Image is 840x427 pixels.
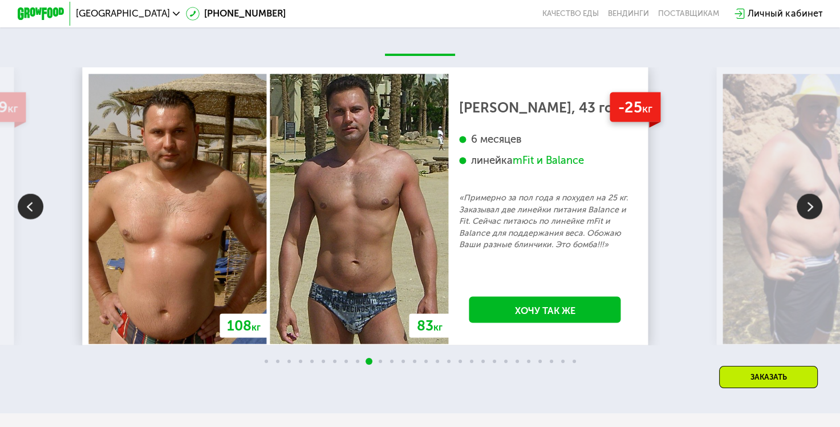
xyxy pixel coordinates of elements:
span: кг [251,322,261,333]
span: кг [7,102,18,115]
span: кг [433,322,443,333]
a: [PHONE_NUMBER] [186,7,286,21]
div: Заказать [719,366,818,388]
p: «Примерно за пол года я похудел на 25 кг. Заказывал две линейки питания Balance и Fit. Сейчас пит... [459,192,631,251]
a: Хочу так же [469,297,621,323]
span: кг [642,102,652,115]
div: mFit и Balance [513,154,584,168]
div: Личный кабинет [748,7,822,21]
a: Вендинги [608,9,649,18]
div: 108 [220,314,269,339]
div: 6 месяцев [459,133,631,147]
div: линейка [459,154,631,168]
div: -25 [610,92,660,122]
div: [PERSON_NAME], 43 года [459,102,631,114]
div: поставщикам [658,9,719,18]
img: Slide right [797,194,822,220]
a: Качество еды [542,9,599,18]
div: 83 [409,314,450,339]
img: Slide left [18,194,43,220]
span: [GEOGRAPHIC_DATA] [76,9,170,18]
